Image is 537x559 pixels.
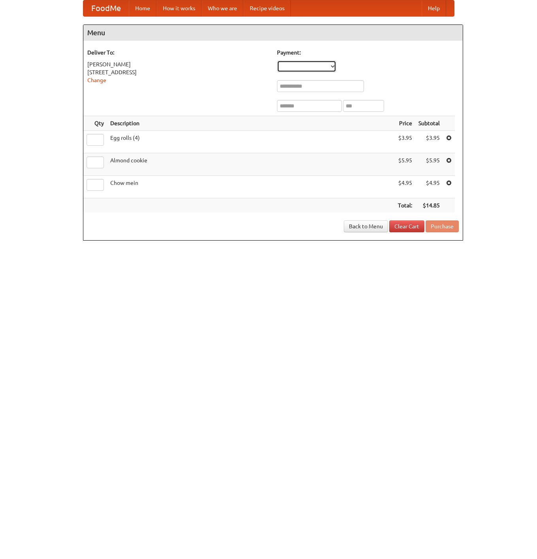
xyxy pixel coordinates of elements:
td: $5.95 [415,153,443,176]
h5: Deliver To: [87,49,269,56]
td: Egg rolls (4) [107,131,395,153]
a: Back to Menu [344,220,388,232]
th: Qty [83,116,107,131]
div: [STREET_ADDRESS] [87,68,269,76]
td: Almond cookie [107,153,395,176]
td: $4.95 [395,176,415,198]
td: $3.95 [395,131,415,153]
th: Description [107,116,395,131]
div: [PERSON_NAME] [87,60,269,68]
td: Chow mein [107,176,395,198]
h4: Menu [83,25,463,41]
button: Purchase [426,220,459,232]
a: Home [129,0,156,16]
td: $4.95 [415,176,443,198]
a: Clear Cart [389,220,424,232]
th: Subtotal [415,116,443,131]
a: Help [422,0,446,16]
a: Who we are [202,0,243,16]
a: Recipe videos [243,0,291,16]
a: Change [87,77,106,83]
th: Price [395,116,415,131]
td: $5.95 [395,153,415,176]
th: $14.85 [415,198,443,213]
td: $3.95 [415,131,443,153]
th: Total: [395,198,415,213]
a: How it works [156,0,202,16]
h5: Payment: [277,49,459,56]
a: FoodMe [83,0,129,16]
